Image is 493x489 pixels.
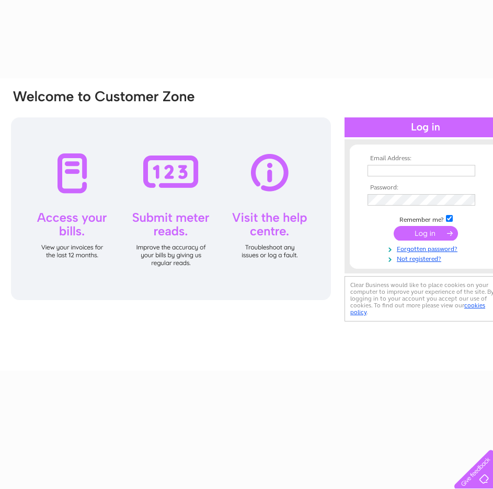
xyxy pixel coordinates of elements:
[394,226,458,241] input: Submit
[350,302,485,316] a: cookies policy
[368,253,486,263] a: Not registered?
[365,184,486,192] th: Password:
[365,213,486,224] td: Remember me?
[365,155,486,162] th: Email Address:
[368,243,486,253] a: Forgotten password?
